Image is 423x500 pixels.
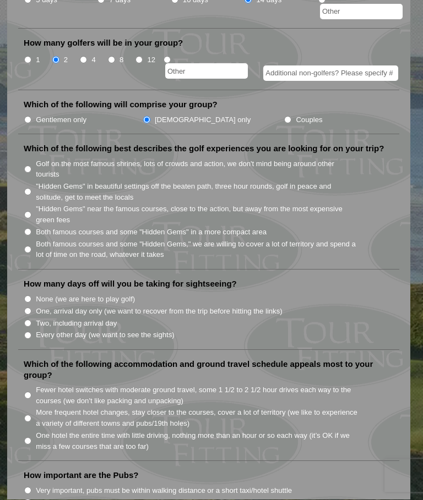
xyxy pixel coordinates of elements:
label: 2 [64,55,68,66]
label: How important are the Pubs? [24,470,138,481]
label: More frequent hotel changes, stay closer to the courses, cover a lot of territory (we like to exp... [36,408,358,429]
label: Gentlemen only [36,115,86,126]
label: Two, including arrival day [36,318,117,329]
label: Which of the following accommodation and ground travel schedule appeals most to your group? [24,359,394,381]
label: One hotel the entire time with little driving, nothing more than an hour or so each way (it’s OK ... [36,431,358,452]
label: Which of the following best describes the golf experiences you are looking for on your trip? [24,144,384,155]
label: Both famous courses and some "Hidden Gems" in a more compact area [36,227,267,238]
label: 4 [91,55,95,66]
label: Which of the following will comprise your group? [24,100,218,111]
label: Every other day (we want to see the sights) [36,330,174,341]
label: How many golfers will be in your group? [24,38,183,49]
label: Couples [296,115,322,126]
label: How many days off will you be taking for sightseeing? [24,279,237,290]
label: None (we are here to play golf) [36,294,135,305]
input: Additional non-golfers? Please specify # [263,66,398,81]
label: Very important, pubs must be within walking distance or a short taxi/hotel shuttle [36,486,292,497]
input: Other [320,4,403,20]
label: 12 [148,55,156,66]
label: Both famous courses and some "Hidden Gems," we are willing to cover a lot of territory and spend ... [36,239,358,261]
label: Fewer hotel switches with moderate ground travel, some 1 1/2 to 2 1/2 hour drives each way to the... [36,385,358,406]
label: "Hidden Gems" near the famous courses, close to the action, but away from the most expensive gree... [36,204,358,226]
label: "Hidden Gems" in beautiful settings off the beaten path, three hour rounds, golf in peace and sol... [36,182,358,203]
label: Golf on the most famous shrines, lots of crowds and action, we don't mind being around other tour... [36,159,358,180]
label: 8 [120,55,123,66]
input: Other [165,64,248,79]
label: 1 [36,55,40,66]
label: [DEMOGRAPHIC_DATA] only [155,115,251,126]
label: One, arrival day only (we want to recover from the trip before hitting the links) [36,306,282,317]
